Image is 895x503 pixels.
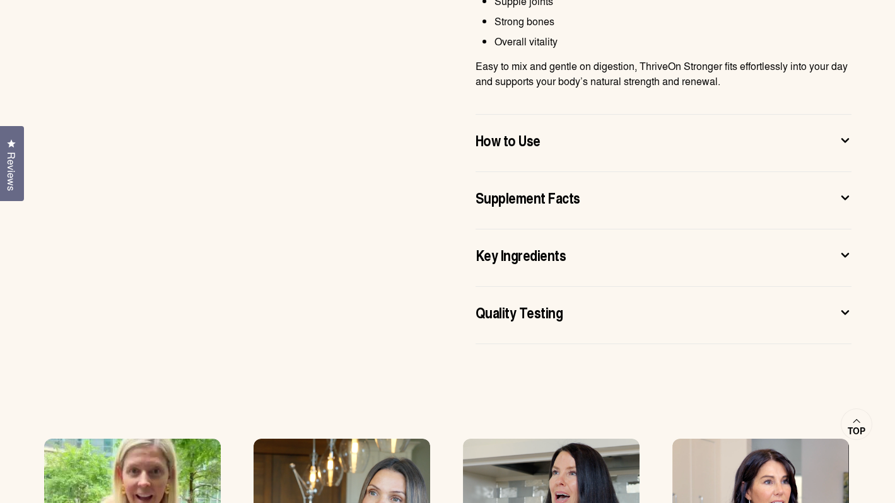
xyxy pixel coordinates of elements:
button: How to Use [476,130,851,156]
button: Quality Testing [476,302,851,328]
p: Easy to mix and gentle on digestion, ThriveOn Stronger fits effortlessly into your day and suppor... [476,59,851,89]
span: Top [848,425,865,437]
span: How to Use [476,130,541,150]
span: Key Ingredients [476,245,566,265]
li: Overall vitality [494,34,851,49]
li: Strong bones [494,14,851,29]
button: Supplement Facts [476,187,851,214]
span: Supplement Facts [476,187,580,207]
span: Reviews [3,152,20,191]
button: Key Ingredients [476,245,851,271]
span: Quality Testing [476,302,563,322]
